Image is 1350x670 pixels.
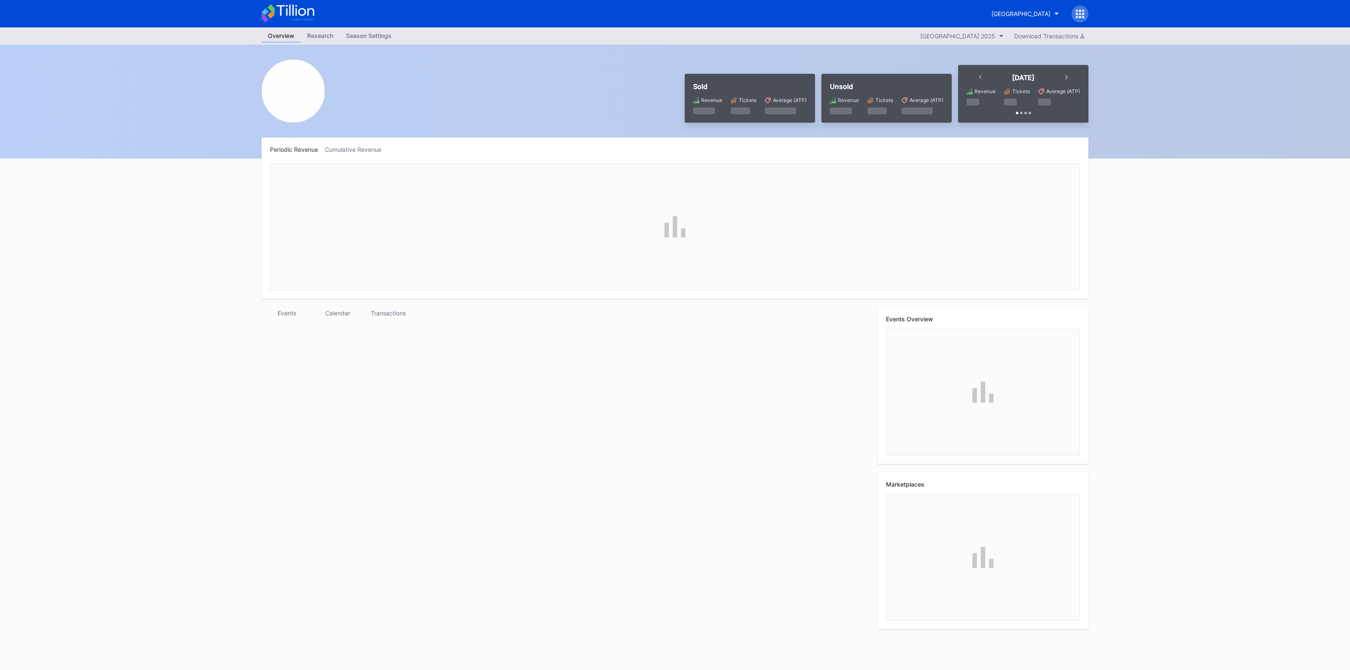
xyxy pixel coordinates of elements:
div: Tickets [739,97,756,103]
div: [GEOGRAPHIC_DATA] 2025 [920,32,995,40]
div: Season Settings [340,30,398,42]
div: Revenue [701,97,722,103]
div: Sold [693,82,807,91]
div: Average (ATP) [910,97,943,103]
div: Average (ATP) [773,97,807,103]
div: Calendar [312,307,363,319]
div: Events Overview [886,315,1080,323]
button: [GEOGRAPHIC_DATA] 2025 [916,30,1008,42]
div: Tickets [1012,88,1030,94]
div: Unsold [830,82,943,91]
div: Revenue [975,88,996,94]
button: [GEOGRAPHIC_DATA] [985,6,1065,22]
div: Revenue [838,97,859,103]
div: Transactions [363,307,413,319]
div: [DATE] [1012,73,1034,82]
div: Download Transactions [1014,32,1084,40]
div: Average (ATP) [1046,88,1080,94]
div: Cumulative Revenue [325,146,388,153]
div: Periodic Revenue [270,146,325,153]
button: Download Transactions [1010,30,1088,42]
a: Season Settings [340,30,398,43]
div: Marketplaces [886,481,1080,488]
div: Research [301,30,340,42]
a: Research [301,30,340,43]
div: Tickets [875,97,893,103]
a: Overview [262,30,301,43]
div: Events [262,307,312,319]
div: [GEOGRAPHIC_DATA] [991,10,1050,17]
